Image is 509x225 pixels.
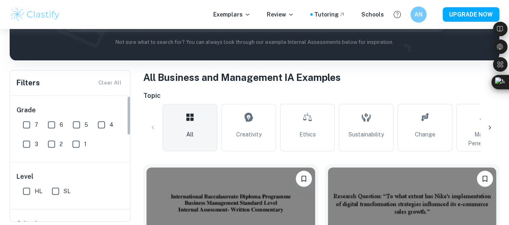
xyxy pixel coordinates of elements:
[84,140,87,149] span: 1
[60,140,63,149] span: 2
[143,70,499,85] h1: All Business and Management IA Examples
[10,6,61,23] img: Clastify logo
[296,171,312,187] button: Bookmark
[390,8,404,21] button: Help and Feedback
[348,130,384,139] span: Sustainability
[109,120,113,129] span: 4
[60,120,63,129] span: 6
[35,120,38,129] span: 7
[16,38,493,46] p: Not sure what to search for? You can always look through our example Internal Assessments below f...
[267,10,294,19] p: Review
[84,120,88,129] span: 5
[143,91,499,101] h6: Topic
[299,130,316,139] span: Ethics
[16,105,124,115] h6: Grade
[16,172,124,182] h6: Level
[64,187,70,196] span: SL
[236,130,262,139] span: Creativity
[415,130,435,139] span: Change
[414,10,423,19] h6: AN
[410,6,427,23] button: AN
[477,171,493,187] button: Bookmark
[314,10,345,19] a: Tutoring
[460,130,507,148] span: Market Penetration
[35,140,38,149] span: 3
[186,130,194,139] span: All
[443,7,499,22] button: UPGRADE NOW
[213,10,251,19] p: Exemplars
[35,187,42,196] span: HL
[361,10,384,19] a: Schools
[16,77,40,89] h6: Filters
